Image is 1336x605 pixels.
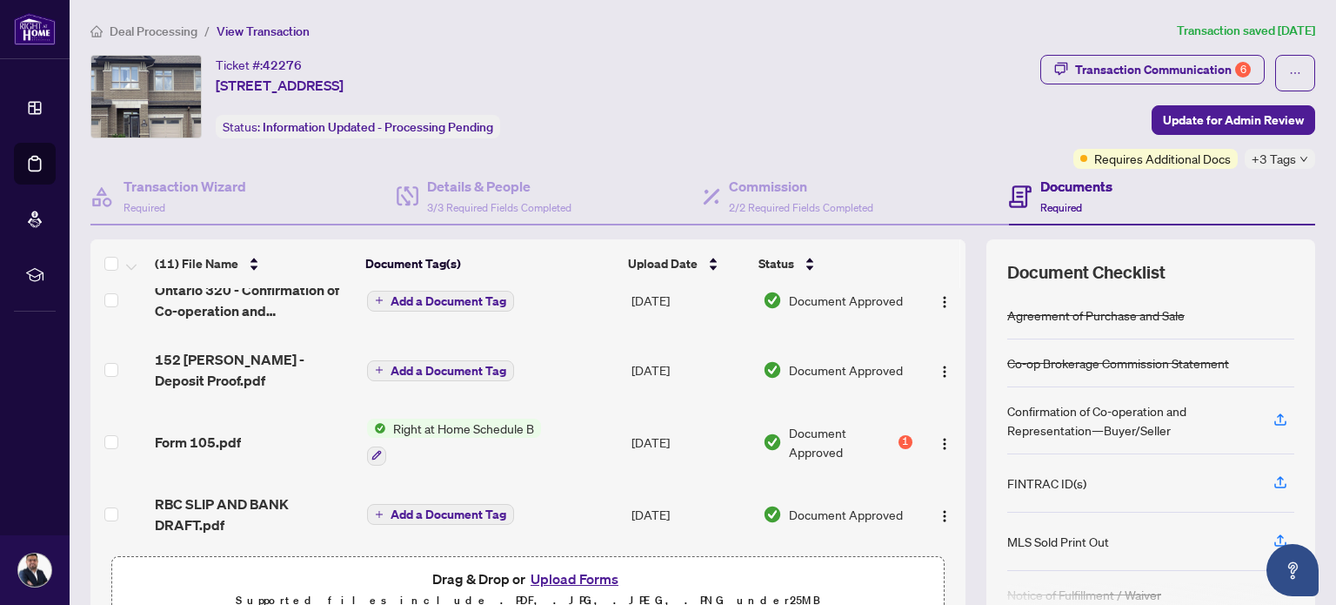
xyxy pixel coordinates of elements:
span: Required [1040,201,1082,214]
th: Document Tag(s) [358,239,622,288]
span: Required [124,201,165,214]
button: Add a Document Tag [367,289,514,312]
img: Document Status [763,505,782,524]
button: Add a Document Tag [367,360,514,381]
div: Agreement of Purchase and Sale [1007,306,1185,325]
img: Logo [938,295,952,309]
img: Logo [938,437,952,451]
span: (11) File Name [155,254,238,273]
div: Transaction Communication [1075,56,1251,84]
li: / [204,21,210,41]
span: plus [375,366,384,374]
img: logo [14,13,56,45]
span: Document Approved [789,423,895,461]
img: Status Icon [367,419,386,438]
button: Add a Document Tag [367,503,514,526]
span: Requires Additional Docs [1094,149,1231,168]
span: Information Updated - Processing Pending [263,119,493,135]
img: IMG-X12199656_1.jpg [91,56,201,138]
div: Co-op Brokerage Commission Statement [1007,353,1229,373]
span: down [1299,155,1308,164]
div: MLS Sold Print Out [1007,532,1109,551]
button: Logo [931,501,959,528]
span: plus [375,510,384,519]
button: Open asap [1266,544,1319,596]
span: Drag & Drop or [432,568,624,590]
img: Document Status [763,291,782,310]
span: Add a Document Tag [391,508,506,521]
button: Logo [931,428,959,456]
button: Add a Document Tag [367,291,514,312]
button: Upload Forms [525,568,624,590]
span: View Transaction [217,24,310,39]
button: Transaction Communication6 [1040,55,1265,84]
span: Document Approved [789,360,903,380]
span: ellipsis [1289,67,1301,79]
button: Update for Admin Review [1152,105,1315,135]
th: Upload Date [621,239,751,288]
span: Ontario 320 - Confirmation of Co-operation and Representation 152 [PERSON_NAME].pdf [155,279,352,321]
span: +3 Tags [1252,149,1296,169]
span: Form 105.pdf [155,432,241,453]
img: Logo [938,509,952,523]
h4: Transaction Wizard [124,176,246,197]
span: Add a Document Tag [391,295,506,307]
button: Status IconRight at Home Schedule B [367,419,541,466]
td: [DATE] [625,335,756,405]
div: 6 [1235,62,1251,77]
button: Add a Document Tag [367,359,514,381]
span: 3/3 Required Fields Completed [427,201,571,214]
h4: Documents [1040,176,1112,197]
span: Add a Document Tag [391,365,506,377]
div: FINTRAC ID(s) [1007,474,1086,493]
img: Logo [938,365,952,379]
span: Update for Admin Review [1163,106,1304,134]
th: (11) File Name [148,239,358,288]
span: 42276 [263,57,302,73]
div: Status: [216,115,500,138]
img: Profile Icon [18,554,51,587]
span: RBC SLIP AND BANK DRAFT.pdf [155,494,352,535]
div: Ticket #: [216,55,302,75]
span: home [90,25,103,37]
span: [STREET_ADDRESS] [216,75,344,96]
article: Transaction saved [DATE] [1177,21,1315,41]
button: Add a Document Tag [367,504,514,525]
button: Logo [931,356,959,384]
h4: Details & People [427,176,571,197]
span: Status [758,254,794,273]
td: [DATE] [625,480,756,549]
td: [DATE] [625,405,756,480]
span: Document Approved [789,505,903,524]
h4: Commission [729,176,873,197]
span: Upload Date [628,254,698,273]
span: Document Approved [789,291,903,310]
div: Confirmation of Co-operation and Representation—Buyer/Seller [1007,401,1252,440]
span: Document Checklist [1007,260,1166,285]
span: 152 [PERSON_NAME] - Deposit Proof.pdf [155,349,352,391]
button: Logo [931,286,959,314]
span: Deal Processing [110,24,197,39]
span: Right at Home Schedule B [386,419,541,438]
img: Document Status [763,433,782,452]
th: Status [751,239,914,288]
span: plus [375,296,384,305]
td: [DATE] [625,266,756,335]
span: 2/2 Required Fields Completed [729,201,873,214]
div: 1 [898,435,912,449]
img: Document Status [763,360,782,380]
